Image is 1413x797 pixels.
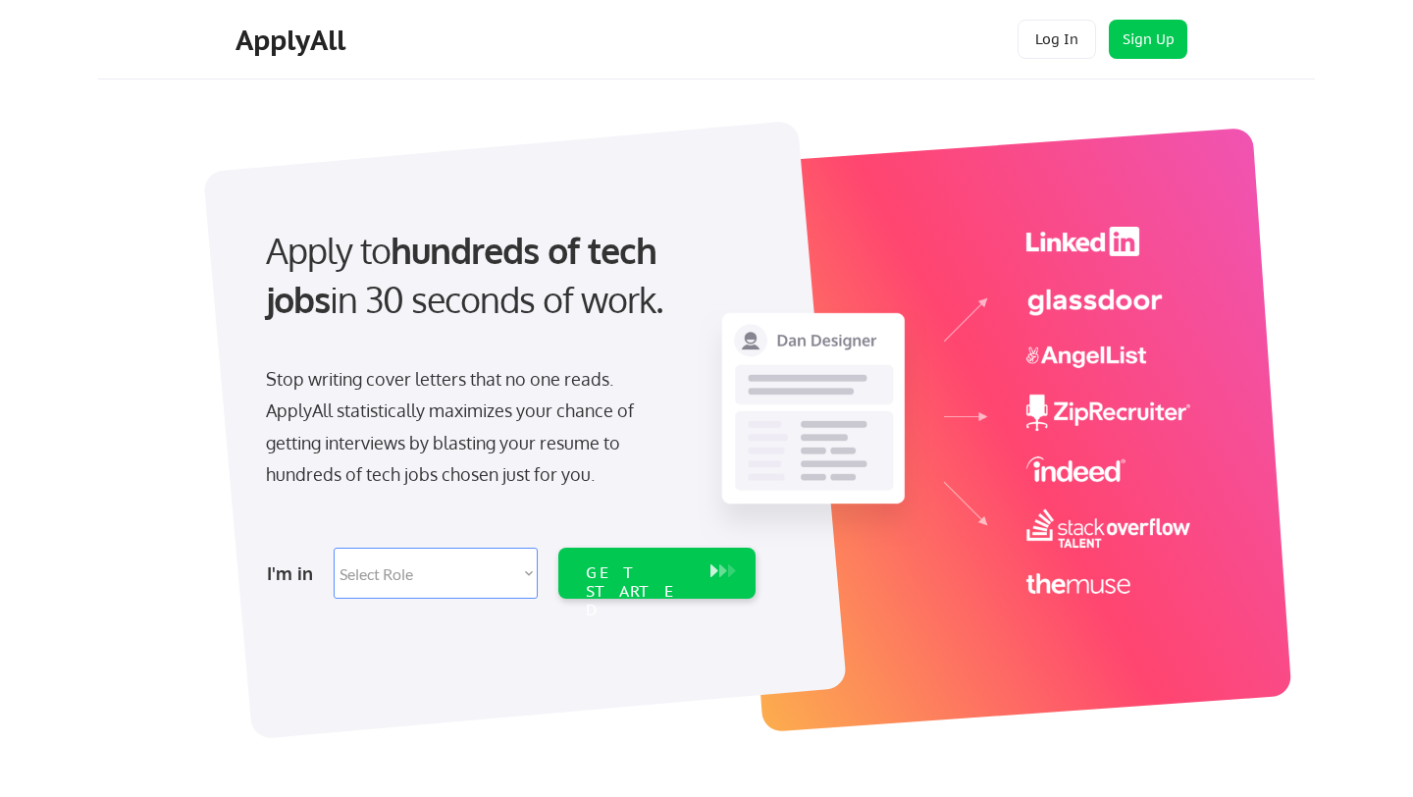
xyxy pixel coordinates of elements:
div: GET STARTED [586,563,691,620]
button: Log In [1018,20,1096,59]
div: Apply to in 30 seconds of work. [266,226,748,325]
div: Stop writing cover letters that no one reads. ApplyAll statistically maximizes your chance of get... [266,363,669,491]
strong: hundreds of tech jobs [266,228,665,321]
button: Sign Up [1109,20,1187,59]
div: I'm in [267,558,322,589]
div: ApplyAll [235,24,351,57]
